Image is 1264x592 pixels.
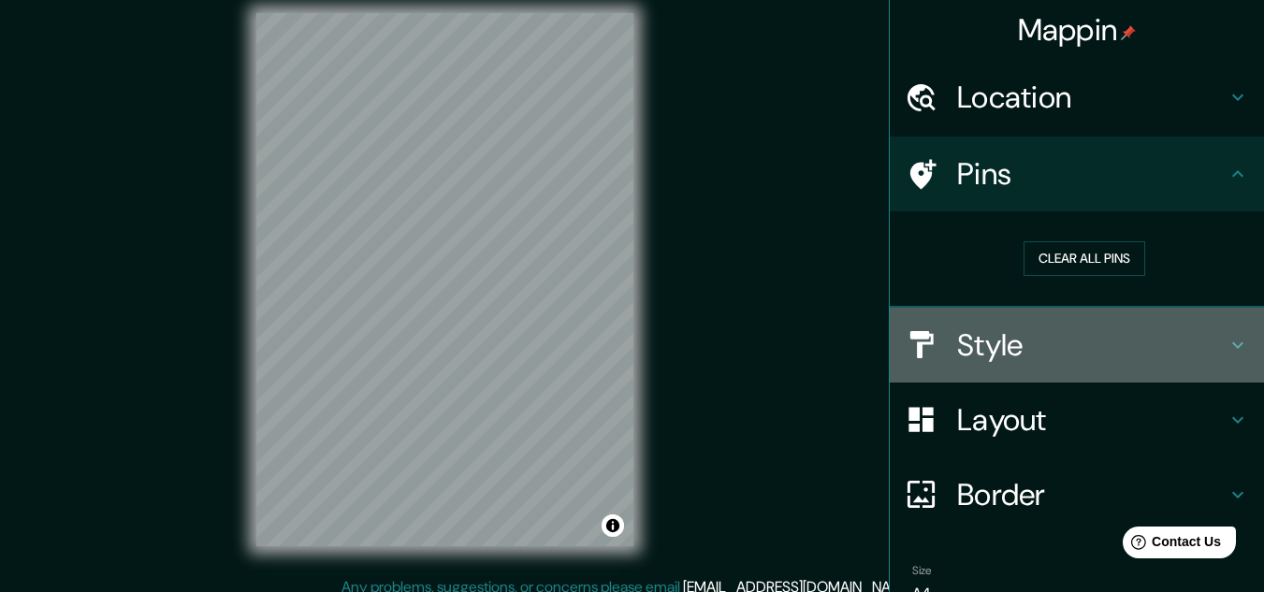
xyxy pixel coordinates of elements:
div: Style [890,308,1264,383]
label: Size [912,562,932,578]
iframe: Help widget launcher [1097,519,1243,571]
button: Clear all pins [1024,241,1145,276]
div: Location [890,60,1264,135]
h4: Border [957,476,1227,513]
h4: Location [957,79,1227,116]
div: Pins [890,137,1264,211]
h4: Layout [957,401,1227,439]
h4: Pins [957,155,1227,193]
canvas: Map [256,13,633,546]
div: Border [890,457,1264,532]
div: Layout [890,383,1264,457]
button: Toggle attribution [602,514,624,537]
img: pin-icon.png [1121,25,1136,40]
h4: Style [957,326,1227,364]
h4: Mappin [1018,11,1137,49]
